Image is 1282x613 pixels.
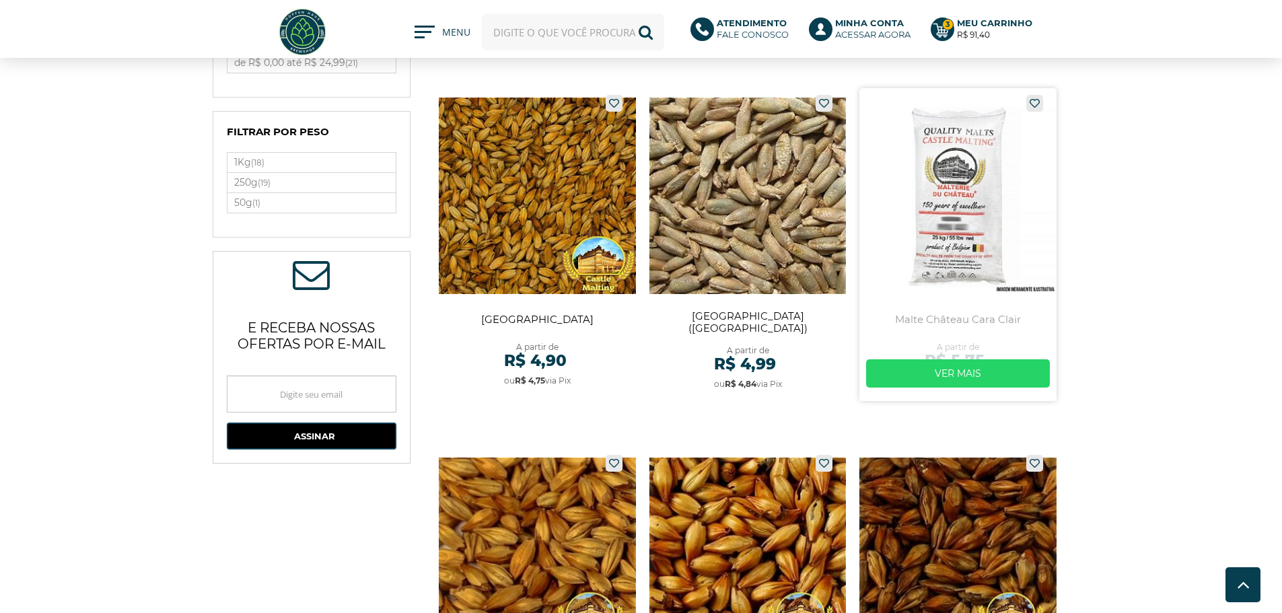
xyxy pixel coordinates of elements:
[227,303,396,362] p: e receba nossas ofertas por e-mail
[227,153,396,172] label: 1Kg
[835,17,904,28] b: Minha Conta
[227,193,396,213] a: 50g(1)
[690,17,795,47] a: AtendimentoFale conosco
[942,19,954,30] strong: 3
[649,88,847,401] a: Malte Château Rye (Centeio)
[482,13,664,50] input: Digite o que você procura
[957,17,1032,28] b: Meu Carrinho
[717,17,789,40] p: Fale conosco
[345,58,358,68] small: (21)
[227,193,396,213] label: 50g
[442,26,468,46] span: MENU
[957,30,990,40] strong: R$ 91,40
[866,359,1050,388] a: Ver mais
[809,17,917,47] a: Minha ContaAcessar agora
[227,53,396,73] a: de R$ 0,00 até R$ 24,99(21)
[258,178,271,188] small: (19)
[415,26,468,39] button: MENU
[227,375,396,412] input: Digite seu email
[227,173,396,192] label: 250g
[439,88,636,401] a: Malte Château Café Light
[717,17,787,28] b: Atendimento
[227,125,396,145] h4: Filtrar por Peso
[293,265,330,289] span: ASSINE NOSSA NEWSLETTER
[835,17,911,40] p: Acessar agora
[627,13,664,50] button: Buscar
[227,173,396,192] a: 250g(19)
[227,423,396,449] button: Assinar
[277,7,328,57] img: Hopfen Haus BrewShop
[227,53,396,73] label: de R$ 0,00 até R$ 24,99
[227,153,396,172] a: 1Kg(18)
[859,88,1057,401] a: Malte Château Cara Clair
[251,157,264,168] small: (18)
[252,198,260,208] small: (1)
